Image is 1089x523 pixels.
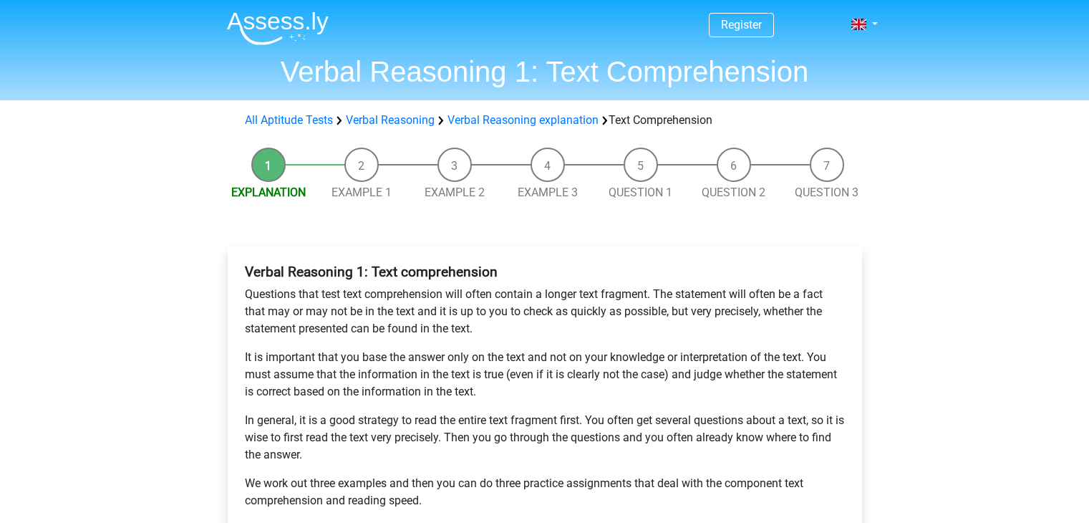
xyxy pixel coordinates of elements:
a: Question 1 [609,186,672,199]
a: Explanation [231,186,306,199]
a: Verbal Reasoning [346,113,435,127]
a: Question 3 [795,186,858,199]
p: It is important that you base the answer only on the text and not on your knowledge or interpreta... [245,349,845,400]
a: Verbal Reasoning explanation [447,113,599,127]
a: All Aptitude Tests [245,113,333,127]
a: Example 1 [331,186,392,199]
h1: Verbal Reasoning 1: Text Comprehension [216,54,874,89]
p: Questions that test text comprehension will often contain a longer text fragment. The statement w... [245,286,845,337]
b: Verbal Reasoning 1: Text comprehension [245,264,498,280]
p: In general, it is a good strategy to read the entire text fragment first. You often get several q... [245,412,845,464]
a: Example 3 [518,186,578,199]
a: Question 2 [702,186,765,199]
img: Assessly [227,11,329,45]
p: We work out three examples and then you can do three practice assignments that deal with the comp... [245,475,845,509]
a: Register [721,18,762,32]
a: Example 2 [425,186,485,199]
div: Text Comprehension [239,112,851,129]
